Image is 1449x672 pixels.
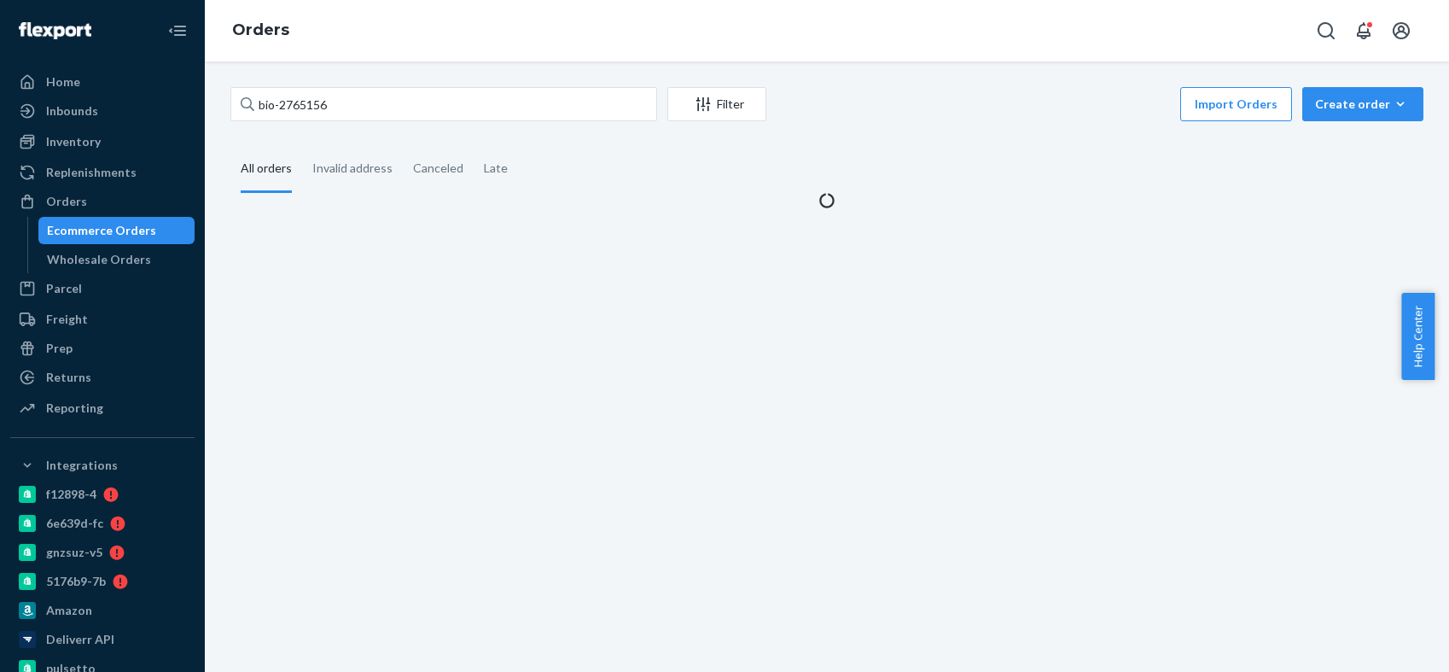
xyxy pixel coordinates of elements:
a: Parcel [10,275,195,302]
button: Integrations [10,452,195,479]
div: Amazon [46,602,92,619]
button: Close Navigation [160,14,195,48]
a: Inventory [10,128,195,155]
div: Prep [46,340,73,357]
a: Prep [10,335,195,362]
div: Late [484,146,508,190]
a: f12898-4 [10,481,195,508]
div: Parcel [46,280,82,297]
div: Canceled [413,146,463,190]
a: Ecommerce Orders [38,217,195,244]
div: Home [46,73,80,91]
div: All orders [241,146,292,193]
div: Filter [668,96,765,113]
button: Open Search Box [1309,14,1343,48]
a: Wholesale Orders [38,246,195,273]
a: Returns [10,364,195,391]
div: gnzsuz-v5 [46,544,102,561]
div: Returns [46,369,91,386]
a: Orders [10,188,195,215]
button: Open notifications [1347,14,1381,48]
div: Create order [1315,96,1411,113]
div: Freight [46,311,88,328]
ol: breadcrumbs [218,6,303,56]
a: Freight [10,306,195,333]
div: 5176b9-7b [46,573,106,590]
a: Reporting [10,394,195,422]
div: Inbounds [46,102,98,120]
button: Import Orders [1180,87,1292,121]
button: Open account menu [1384,14,1418,48]
a: Amazon [10,597,195,624]
button: Filter [667,87,766,121]
div: 6e639d-fc [46,515,103,532]
a: Deliverr API [10,626,195,653]
a: gnzsuz-v5 [10,539,195,566]
div: Reporting [46,400,103,417]
button: Help Center [1401,293,1434,380]
div: Ecommerce Orders [47,222,156,239]
input: Search orders [230,87,657,121]
div: f12898-4 [46,486,96,503]
div: Integrations [46,457,118,474]
img: Flexport logo [19,22,91,39]
div: Replenishments [46,164,137,181]
a: Replenishments [10,159,195,186]
button: Create order [1302,87,1423,121]
a: 6e639d-fc [10,510,195,537]
div: Orders [46,193,87,210]
div: Inventory [46,133,101,150]
div: Invalid address [312,146,393,190]
a: Home [10,68,195,96]
a: Inbounds [10,97,195,125]
div: Deliverr API [46,631,114,648]
div: Wholesale Orders [47,251,151,268]
a: 5176b9-7b [10,568,195,595]
a: Orders [232,20,289,39]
